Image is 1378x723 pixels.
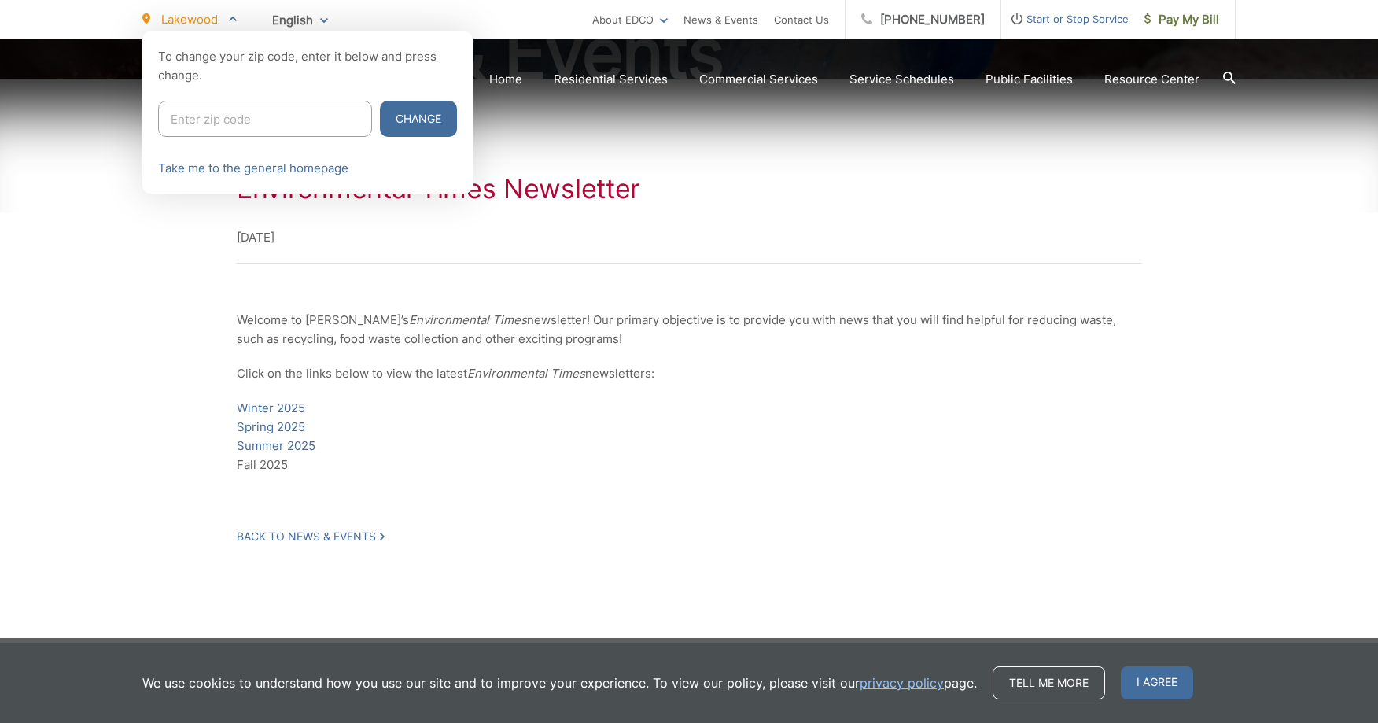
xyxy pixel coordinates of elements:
[1144,10,1219,29] span: Pay My Bill
[1121,666,1193,699] span: I agree
[142,673,977,692] p: We use cookies to understand how you use our site and to improve your experience. To view our pol...
[158,101,372,137] input: Enter zip code
[683,10,758,29] a: News & Events
[161,12,218,27] span: Lakewood
[860,673,944,692] a: privacy policy
[774,10,829,29] a: Contact Us
[158,47,457,85] p: To change your zip code, enter it below and press change.
[592,10,668,29] a: About EDCO
[260,6,340,34] span: English
[380,101,457,137] button: Change
[993,666,1105,699] a: Tell me more
[158,159,348,178] a: Take me to the general homepage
